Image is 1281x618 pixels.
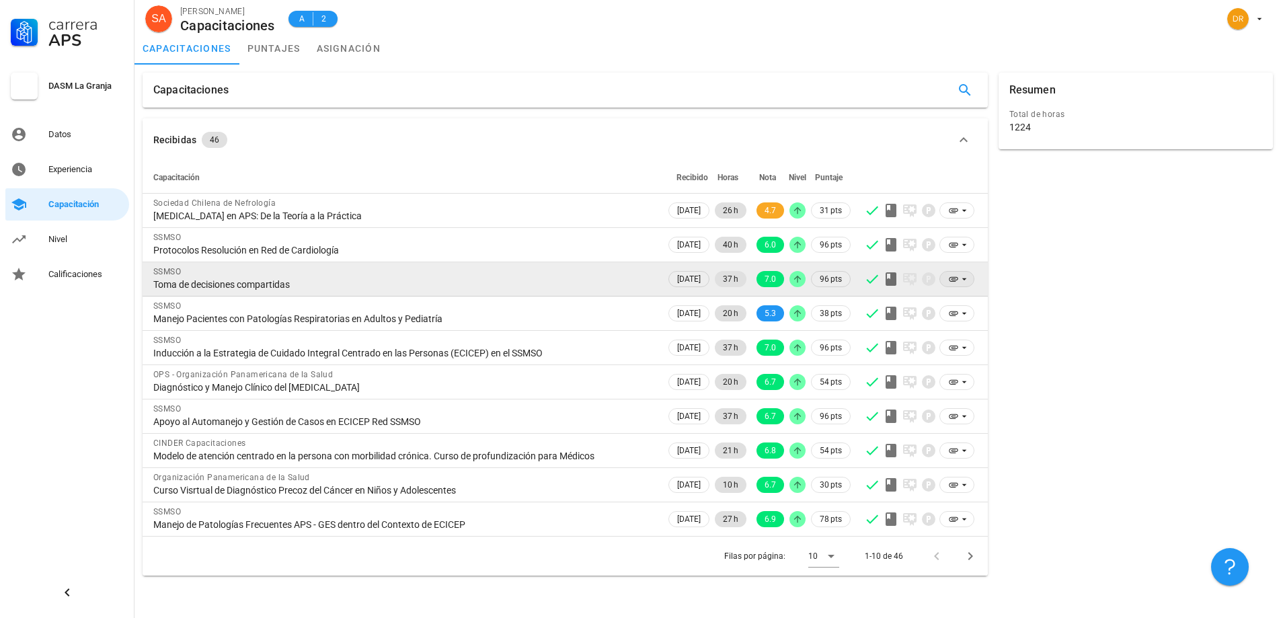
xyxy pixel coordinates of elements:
[820,375,842,389] span: 54 pts
[820,410,842,423] span: 96 pts
[48,81,124,91] div: DASM La Granja
[677,237,701,252] span: [DATE]
[808,161,853,194] th: Puntaje
[765,408,776,424] span: 6.7
[1227,8,1249,30] div: avatar
[309,32,389,65] a: asignación
[820,307,842,320] span: 38 pts
[48,32,124,48] div: APS
[153,132,196,147] div: Recibidas
[808,545,839,567] div: 10Filas por página:
[820,238,842,252] span: 96 pts
[5,153,129,186] a: Experiencia
[153,370,333,379] span: OPS - Organización Panamericana de la Salud
[239,32,309,65] a: puntajes
[48,164,124,175] div: Experiencia
[677,375,701,389] span: [DATE]
[153,404,181,414] span: SSMSO
[865,550,903,562] div: 1-10 de 46
[677,409,701,424] span: [DATE]
[677,340,701,355] span: [DATE]
[820,478,842,492] span: 30 pts
[180,18,275,33] div: Capacitaciones
[143,161,666,194] th: Capacitación
[789,173,806,182] span: Nivel
[820,204,842,217] span: 31 pts
[723,511,738,527] span: 27 h
[5,258,129,291] a: Calificaciones
[765,271,776,287] span: 7.0
[765,442,776,459] span: 6.8
[153,347,655,359] div: Inducción a la Estrategia de Cuidado Integral Centrado en las Personas (ECICEP) en el SSMSO
[153,473,310,482] span: Organización Panamericana de la Salud
[5,188,129,221] a: Capacitación
[666,161,712,194] th: Recibido
[153,416,655,428] div: Apoyo al Automanejo y Gestión de Casos en ECICEP Red SSMSO
[676,173,708,182] span: Recibido
[48,199,124,210] div: Capacitación
[749,161,787,194] th: Nota
[210,132,219,148] span: 46
[153,73,229,108] div: Capacitaciones
[153,381,655,393] div: Diagnóstico y Manejo Clínico del [MEDICAL_DATA]
[765,305,776,321] span: 5.3
[153,278,655,291] div: Toma de decisiones compartidas
[134,32,239,65] a: capacitaciones
[765,202,776,219] span: 4.7
[5,223,129,256] a: Nivel
[820,512,842,526] span: 78 pts
[723,477,738,493] span: 10 h
[153,507,181,516] span: SSMSO
[143,118,988,161] button: Recibidas 46
[153,198,276,208] span: Sociedad Chilena de Nefrología
[5,118,129,151] a: Datos
[677,203,701,218] span: [DATE]
[153,484,655,496] div: Curso Visrtual de Diagnóstico Precoz del Cáncer en Niños y Adolescentes
[724,537,839,576] div: Filas por página:
[759,173,776,182] span: Nota
[1009,108,1262,121] div: Total de horas
[153,233,181,242] span: SSMSO
[153,173,200,182] span: Capacitación
[677,512,701,527] span: [DATE]
[48,129,124,140] div: Datos
[297,12,307,26] span: A
[723,408,738,424] span: 37 h
[723,237,738,253] span: 40 h
[712,161,749,194] th: Horas
[153,450,655,462] div: Modelo de atención centrado en la persona con morbilidad crónica. Curso de profundización para Mé...
[765,477,776,493] span: 6.7
[723,340,738,356] span: 37 h
[815,173,843,182] span: Puntaje
[153,301,181,311] span: SSMSO
[787,161,808,194] th: Nivel
[48,234,124,245] div: Nivel
[765,374,776,390] span: 6.7
[677,306,701,321] span: [DATE]
[723,271,738,287] span: 37 h
[677,272,701,286] span: [DATE]
[48,16,124,32] div: Carrera
[820,444,842,457] span: 54 pts
[153,438,245,448] span: CINDER Capacitaciones
[765,511,776,527] span: 6.9
[808,550,818,562] div: 10
[151,5,165,32] span: SA
[723,305,738,321] span: 20 h
[820,272,842,286] span: 96 pts
[153,336,181,345] span: SSMSO
[765,340,776,356] span: 7.0
[677,477,701,492] span: [DATE]
[765,237,776,253] span: 6.0
[1009,121,1031,133] div: 1224
[153,244,655,256] div: Protocolos Resolución en Red de Cardiología
[153,267,181,276] span: SSMSO
[145,5,172,32] div: avatar
[180,5,275,18] div: [PERSON_NAME]
[958,544,982,568] button: Página siguiente
[717,173,738,182] span: Horas
[677,443,701,458] span: [DATE]
[153,210,655,222] div: [MEDICAL_DATA] en APS: De la Teoría a la Práctica
[319,12,329,26] span: 2
[1009,73,1056,108] div: Resumen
